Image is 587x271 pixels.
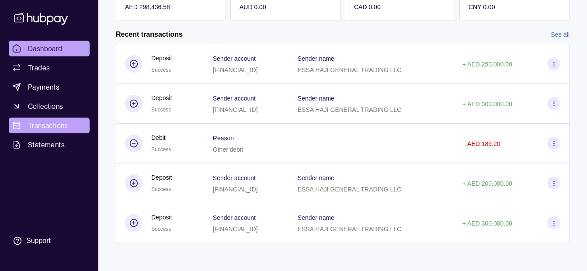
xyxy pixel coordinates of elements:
[354,2,446,12] p: CAD 0.00
[213,214,256,221] p: Sender account
[240,2,331,12] p: AUD 0.00
[151,67,171,73] span: Success
[9,118,90,133] a: Transactions
[469,2,560,12] p: CNY 0.00
[213,226,258,233] p: [FINANCIAL_ID]
[9,137,90,153] a: Statements
[28,120,68,131] span: Transactions
[9,41,90,56] a: Dashboard
[213,146,243,153] p: Other debit
[298,106,401,113] p: ESSA HAJI GENERAL TRADING LLC
[462,140,500,147] p: − AED 189.20
[213,106,258,113] p: [FINANCIAL_ID]
[462,180,512,187] p: + AED 200,000.00
[9,79,90,95] a: Payments
[28,43,63,54] span: Dashboard
[213,95,256,102] p: Sender account
[151,53,172,63] p: Deposit
[213,186,258,193] p: [FINANCIAL_ID]
[151,212,172,222] p: Deposit
[462,61,512,68] p: + AED 250,000.00
[28,101,63,111] span: Collections
[213,66,258,73] p: [FINANCIAL_ID]
[28,82,59,92] span: Payments
[151,146,171,153] span: Success
[151,107,171,113] span: Success
[298,214,334,221] p: Sender name
[26,236,51,246] div: Support
[298,66,401,73] p: ESSA HAJI GENERAL TRADING LLC
[151,173,172,182] p: Deposit
[298,95,334,102] p: Sender name
[298,55,334,62] p: Sender name
[298,226,401,233] p: ESSA HAJI GENERAL TRADING LLC
[28,139,65,150] span: Statements
[298,174,334,181] p: Sender name
[213,135,234,142] p: Reason
[151,93,172,103] p: Deposit
[116,30,183,39] h2: Recent transactions
[213,174,256,181] p: Sender account
[28,63,50,73] span: Trades
[151,186,171,192] span: Success
[213,55,256,62] p: Sender account
[9,60,90,76] a: Trades
[9,232,90,250] a: Support
[151,226,171,232] span: Success
[298,186,401,193] p: ESSA HAJI GENERAL TRADING LLC
[125,2,217,12] p: AED 298,436.58
[462,220,512,227] p: + AED 300,000.00
[551,30,570,39] a: See all
[462,101,512,108] p: + AED 300,000.00
[9,98,90,114] a: Collections
[151,133,171,142] p: Debit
